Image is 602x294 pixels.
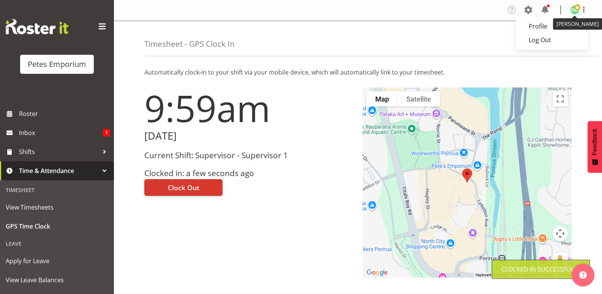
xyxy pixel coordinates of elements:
[2,182,112,198] div: Timesheet
[6,202,108,213] span: View Timesheets
[2,198,112,217] a: View Timesheets
[2,217,112,236] a: GPS Time Clock
[6,19,68,34] img: Rosterit website logo
[501,265,580,274] div: Clocked in Successfully
[591,129,598,155] span: Feedback
[570,5,579,14] img: david-mcauley697.jpg
[144,68,572,77] p: Automatically clock-in to your shift via your mobile device, which will automatically link to you...
[2,251,112,270] a: Apply for Leave
[144,87,354,129] h1: 9:59am
[365,268,390,278] a: Open this area in Google Maps (opens a new window)
[588,121,602,173] button: Feedback - Show survey
[476,272,508,278] button: Keyboard shortcuts
[2,236,112,251] div: Leave
[19,127,103,138] span: Inbox
[367,91,398,106] button: Show street map
[6,274,108,286] span: View Leave Balances
[28,59,86,70] div: Petes Emporium
[553,253,568,269] button: Drag Pegman onto the map to open Street View
[144,130,354,142] h2: [DATE]
[398,91,440,106] button: Show satellite imagery
[144,151,354,160] h3: Current Shift: Supervisor - Supervisor 1
[19,146,99,157] span: Shifts
[6,221,108,232] span: GPS Time Clock
[515,33,588,47] a: Log Out
[144,179,223,196] button: Clock Out
[515,19,588,33] a: Profile
[19,165,99,176] span: Time & Attendance
[365,268,390,278] img: Google
[103,129,110,137] span: 1
[2,270,112,289] a: View Leave Balances
[19,108,110,119] span: Roster
[579,271,587,279] img: help-xxl-2.png
[6,255,108,267] span: Apply for Leave
[553,226,568,241] button: Map camera controls
[144,169,354,178] h3: Clocked in: a few seconds ago
[144,40,235,48] h4: Timesheet - GPS Clock In
[553,91,568,106] button: Toggle fullscreen view
[168,183,199,192] span: Clock Out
